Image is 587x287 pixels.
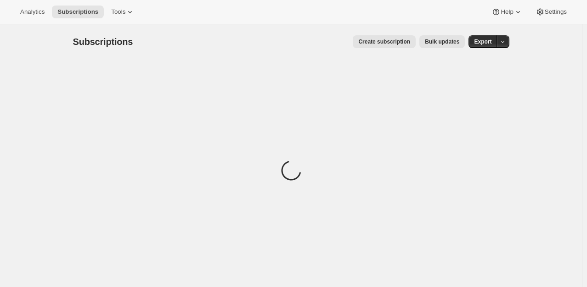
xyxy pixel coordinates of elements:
span: Bulk updates [425,38,459,45]
span: Subscriptions [73,37,133,47]
button: Export [468,35,497,48]
button: Settings [530,6,572,18]
button: Create subscription [353,35,416,48]
span: Settings [545,8,567,16]
button: Bulk updates [419,35,465,48]
span: Export [474,38,491,45]
span: Tools [111,8,125,16]
span: Analytics [20,8,45,16]
span: Help [501,8,513,16]
span: Subscriptions [57,8,98,16]
button: Tools [106,6,140,18]
button: Help [486,6,528,18]
button: Subscriptions [52,6,104,18]
button: Analytics [15,6,50,18]
span: Create subscription [358,38,410,45]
